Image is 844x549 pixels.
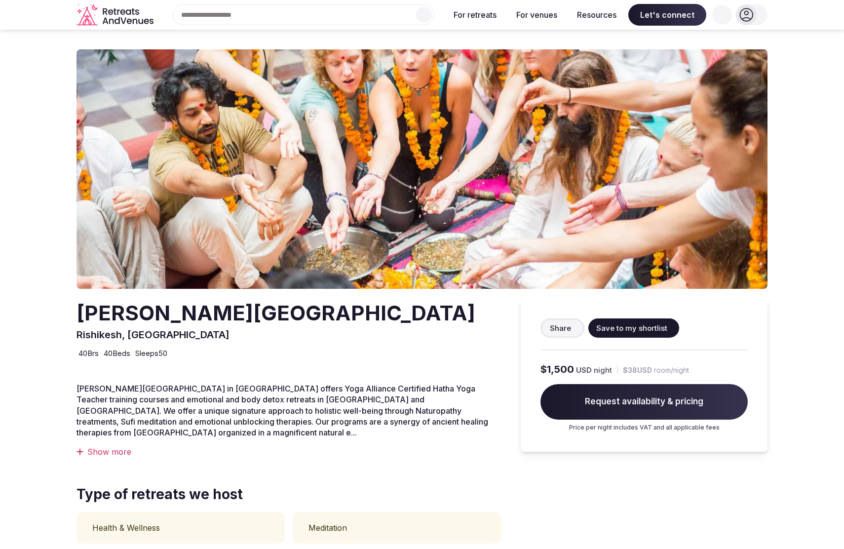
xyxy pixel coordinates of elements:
[540,318,584,338] button: Share
[77,4,155,26] svg: Retreats and Venues company logo
[78,348,99,358] span: 40 Brs
[540,362,574,376] span: $1,500
[623,365,652,375] span: $38 USD
[104,348,130,358] span: 40 Beds
[540,384,748,420] span: Request availability & pricing
[77,299,475,328] h2: [PERSON_NAME][GEOGRAPHIC_DATA]
[569,4,624,26] button: Resources
[594,365,612,375] span: night
[77,384,488,438] span: [PERSON_NAME][GEOGRAPHIC_DATA] in [GEOGRAPHIC_DATA] offers Yoga Alliance Certified Hatha Yoga Tea...
[508,4,565,26] button: For venues
[616,364,619,375] div: |
[77,329,230,341] span: Rishikesh, [GEOGRAPHIC_DATA]
[77,446,501,457] div: Show more
[446,4,504,26] button: For retreats
[135,348,167,358] span: Sleeps 50
[654,365,689,375] span: room/night
[596,323,667,333] span: Save to my shortlist
[588,318,679,338] button: Save to my shortlist
[77,49,767,289] img: Venue cover photo
[576,365,592,375] span: USD
[550,323,571,333] span: Share
[77,4,155,26] a: Visit the homepage
[540,424,748,432] p: Price per night includes VAT and all applicable fees
[628,4,706,26] span: Let's connect
[77,485,243,504] span: Type of retreats we host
